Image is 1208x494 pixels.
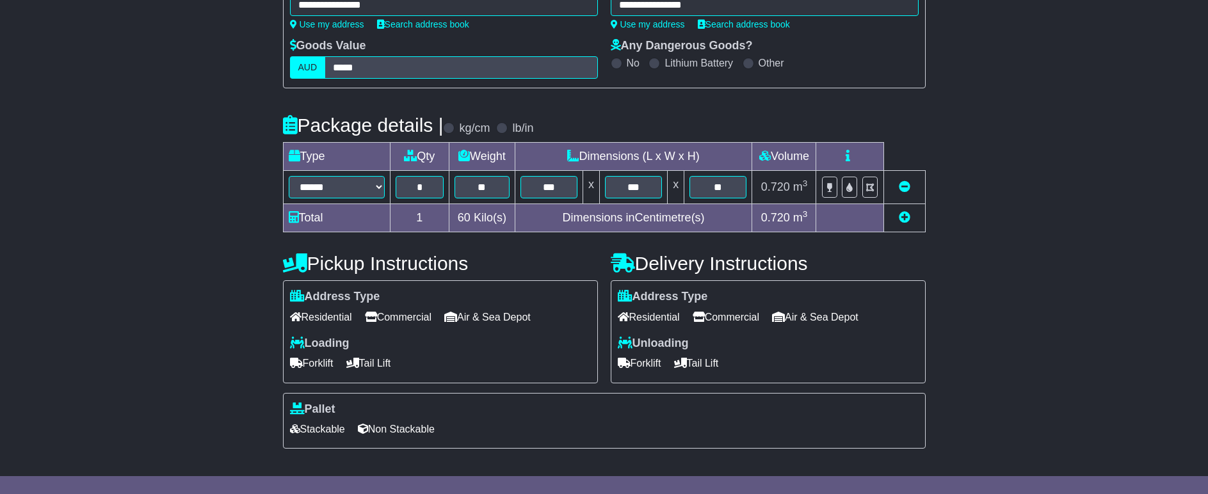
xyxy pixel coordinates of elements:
label: Goods Value [290,39,366,53]
span: 0.720 [761,211,790,224]
span: Residential [618,307,680,327]
td: Type [283,143,390,171]
span: Air & Sea Depot [772,307,858,327]
label: Unloading [618,337,689,351]
td: Total [283,204,390,232]
td: Qty [390,143,449,171]
label: kg/cm [459,122,490,136]
a: Use my address [611,19,685,29]
span: Tail Lift [674,353,719,373]
h4: Delivery Instructions [611,253,926,274]
label: Loading [290,337,350,351]
span: Forklift [290,353,334,373]
td: Dimensions in Centimetre(s) [515,204,752,232]
span: m [793,180,808,193]
span: m [793,211,808,224]
td: Dimensions (L x W x H) [515,143,752,171]
span: 60 [458,211,471,224]
label: AUD [290,56,326,79]
a: Add new item [899,211,910,224]
span: Forklift [618,353,661,373]
label: Lithium Battery [664,57,733,69]
h4: Pickup Instructions [283,253,598,274]
sup: 3 [803,209,808,219]
a: Search address book [377,19,469,29]
span: Commercial [365,307,431,327]
label: lb/in [512,122,533,136]
h4: Package details | [283,115,444,136]
label: Pallet [290,402,335,417]
span: 0.720 [761,180,790,193]
a: Use my address [290,19,364,29]
td: 1 [390,204,449,232]
label: No [627,57,640,69]
span: Air & Sea Depot [444,307,531,327]
span: Tail Lift [346,353,391,373]
span: Residential [290,307,352,327]
span: Stackable [290,419,345,439]
span: Commercial [693,307,759,327]
td: x [668,171,684,204]
label: Address Type [290,290,380,304]
td: Kilo(s) [449,204,515,232]
a: Remove this item [899,180,910,193]
label: Address Type [618,290,708,304]
label: Any Dangerous Goods? [611,39,753,53]
td: x [583,171,599,204]
td: Weight [449,143,515,171]
td: Volume [752,143,816,171]
label: Other [759,57,784,69]
span: Non Stackable [358,419,435,439]
sup: 3 [803,179,808,188]
a: Search address book [698,19,790,29]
